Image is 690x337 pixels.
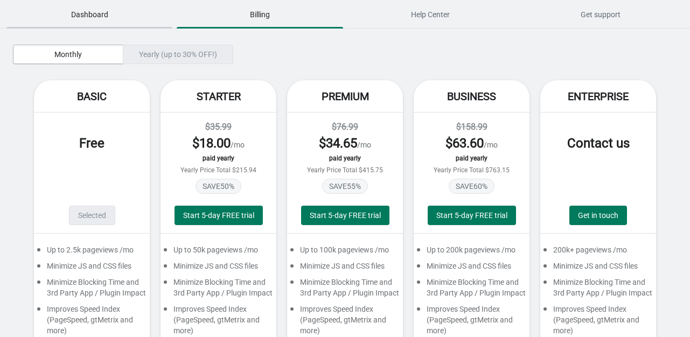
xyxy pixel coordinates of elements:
div: Minimize Blocking Time and 3rd Party App / Plugin Impact [161,277,276,304]
div: Minimize Blocking Time and 3rd Party App / Plugin Impact [287,277,403,304]
div: Minimize Blocking Time and 3rd Party App / Plugin Impact [34,277,150,304]
div: Minimize Blocking Time and 3rd Party App / Plugin Impact [540,277,656,304]
div: 200k+ pageviews /mo [540,244,656,261]
div: Up to 100k pageviews /mo [287,244,403,261]
span: Get in touch [578,211,618,220]
span: $ 18.00 [192,136,231,151]
div: /mo [424,135,519,152]
button: Dashboard [4,1,175,29]
div: paid yearly [171,155,266,162]
div: Up to 50k pageviews /mo [161,244,276,261]
div: Yearly Price Total $415.75 [298,166,392,174]
div: Minimize Blocking Time and 3rd Party App / Plugin Impact [414,277,529,304]
span: SAVE 55 % [322,179,368,194]
span: $ 63.60 [445,136,484,151]
div: $158.99 [424,121,519,134]
button: Start 5-day FREE trial [175,206,263,225]
div: Business [414,80,529,113]
button: Start 5-day FREE trial [301,206,389,225]
div: Minimize JS and CSS files [414,261,529,277]
div: Basic [34,80,150,113]
span: SAVE 60 % [449,179,494,194]
a: Get in touch [569,206,627,225]
div: Yearly Price Total $763.15 [424,166,519,174]
span: Start 5-day FREE trial [183,211,254,220]
div: Up to 2.5k pageviews /mo [34,244,150,261]
span: Start 5-day FREE trial [436,211,507,220]
div: Minimize JS and CSS files [161,261,276,277]
div: Up to 200k pageviews /mo [414,244,529,261]
div: $76.99 [298,121,392,134]
div: /mo [171,135,266,152]
span: Start 5-day FREE trial [310,211,381,220]
div: Minimize JS and CSS files [540,261,656,277]
span: SAVE 50 % [196,179,241,194]
span: Get support [518,5,684,24]
span: Free [79,136,104,151]
div: Enterprise [540,80,656,113]
span: Monthly [54,50,82,59]
button: Start 5-day FREE trial [428,206,516,225]
span: $ 34.65 [319,136,357,151]
div: /mo [298,135,392,152]
div: Minimize JS and CSS files [34,261,150,277]
span: Billing [177,5,343,24]
div: paid yearly [424,155,519,162]
span: Contact us [567,136,630,151]
span: Help Center [347,5,513,24]
div: $35.99 [171,121,266,134]
div: paid yearly [298,155,392,162]
button: Monthly [13,45,123,64]
span: Dashboard [6,5,172,24]
div: Starter [161,80,276,113]
div: Yearly Price Total $215.94 [171,166,266,174]
div: Minimize JS and CSS files [287,261,403,277]
div: Premium [287,80,403,113]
